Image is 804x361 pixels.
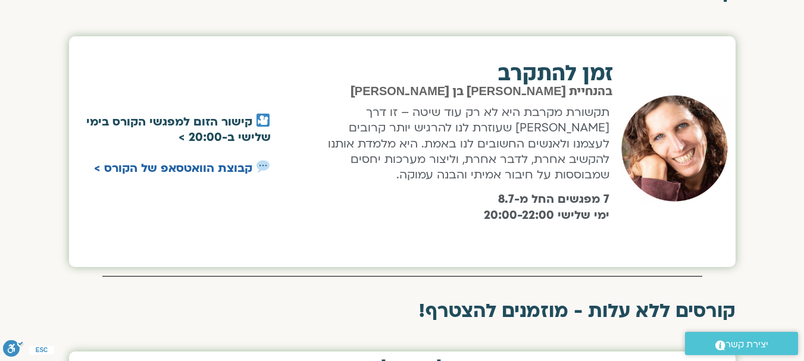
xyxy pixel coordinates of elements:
img: 🎦 [256,114,270,127]
a: קבוצת הוואטסאפ של הקורס > [94,161,252,176]
a: קישור הזום למפגשי הקורס בימי שלישי ב-20:00 > [86,114,271,145]
b: 7 מפגשים החל מ-8.7 ימי שלישי 20:00-22:00 [484,192,609,222]
p: תקשורת מקרבת היא לא רק עוד שיטה – זו דרך [PERSON_NAME] שעוזרת לנו להרגיש יותר קרובים לעצמנו ולאנש... [317,105,610,183]
h2: קורסים ללא עלות - מוזמנים להצטרף! [69,300,736,322]
img: שאנייה [618,92,731,205]
span: בהנחיית [PERSON_NAME] בן [PERSON_NAME] [351,86,612,98]
img: 💬 [256,160,270,173]
span: יצירת קשר [725,337,768,353]
a: יצירת קשר [685,332,798,355]
h2: זמן להתקרב [312,63,614,84]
